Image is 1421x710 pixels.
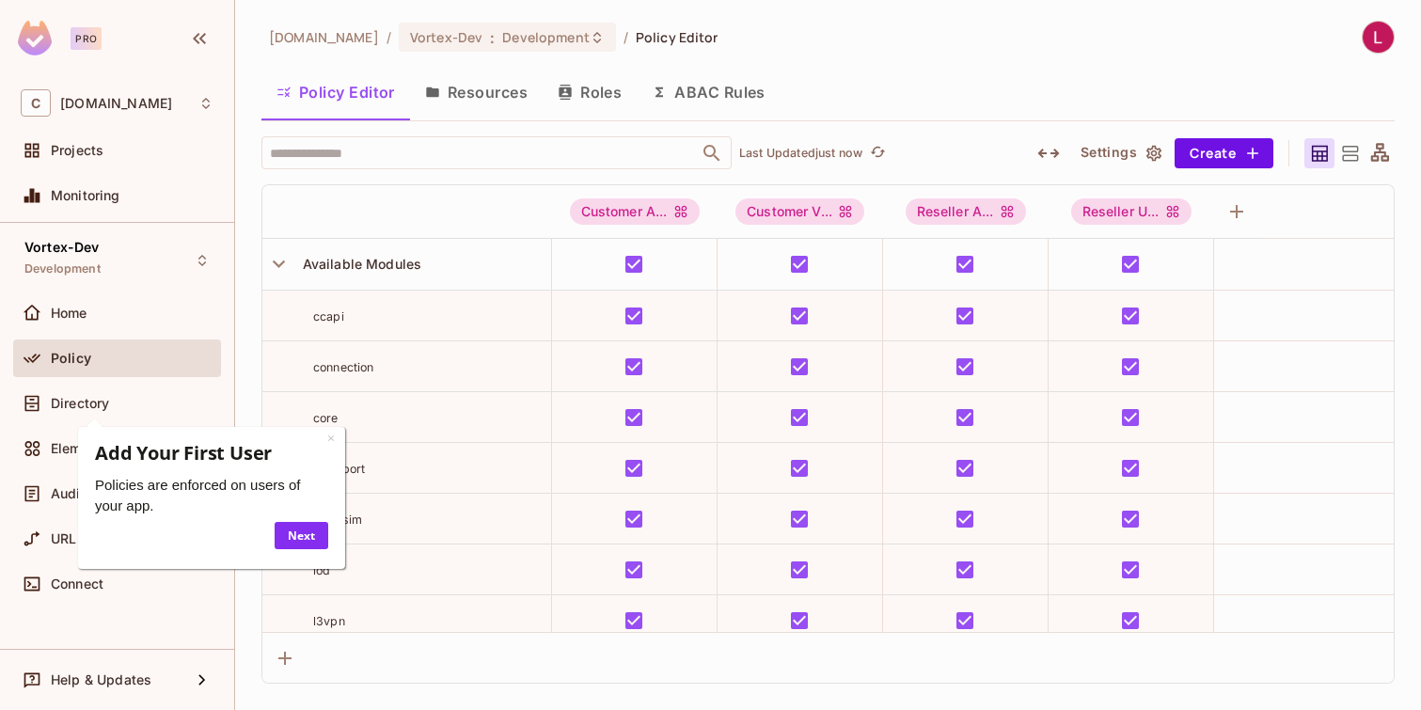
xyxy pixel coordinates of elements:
div: Customer A... [570,198,700,225]
span: the active workspace [269,28,379,46]
span: Home [51,306,87,321]
span: C [21,89,51,117]
span: Workspace: consoleconnect.com [60,96,172,111]
span: Policy Editor [636,28,718,46]
span: Audit Log [51,486,113,501]
span: Help & Updates [51,672,151,687]
span: Vortex-Dev [24,240,100,255]
span: Vortex-Dev [410,28,482,46]
span: Policy [51,351,91,366]
img: SReyMgAAAABJRU5ErkJggg== [18,21,52,55]
button: Roles [543,69,637,116]
a: × [252,16,260,34]
span: connection [313,360,374,374]
span: iod [313,563,330,577]
button: Open [699,140,725,166]
a: Next [199,109,253,136]
span: Connect [51,576,103,592]
span: Policies are enforced on users of your app. [20,64,225,101]
div: Close tooltip [252,15,260,36]
button: Policy Editor [261,69,410,116]
span: Reseller User [1071,198,1192,225]
li: / [387,28,391,46]
div: Pro [71,27,102,50]
span: URL Mapping [51,531,138,546]
span: Directory [51,396,109,411]
span: Elements [51,441,109,456]
span: Development [24,261,101,276]
div: Reseller A... [906,198,1026,225]
span: Customer Viewer [735,198,864,225]
span: refresh [870,144,886,163]
span: Click to refresh data [862,142,889,165]
button: Create [1175,138,1273,168]
button: Resources [410,69,543,116]
div: Reseller U... [1071,198,1192,225]
span: Add Your First User [20,27,197,53]
span: ccapi [313,309,344,323]
button: ABAC Rules [637,69,781,116]
span: Development [502,28,589,46]
span: Reseller Admin [906,198,1026,225]
div: Customer V... [735,198,864,225]
span: Available Modules [295,256,422,272]
li: / [624,28,628,46]
span: : [489,30,496,45]
button: refresh [866,142,889,165]
span: Customer Admin [570,198,700,225]
p: Last Updated just now [739,146,862,161]
span: l3vpn [313,614,345,628]
button: Settings [1073,138,1167,168]
span: Projects [51,143,103,158]
span: Monitoring [51,188,120,203]
span: core [313,411,339,425]
img: Lianxin Lv [1363,22,1394,53]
